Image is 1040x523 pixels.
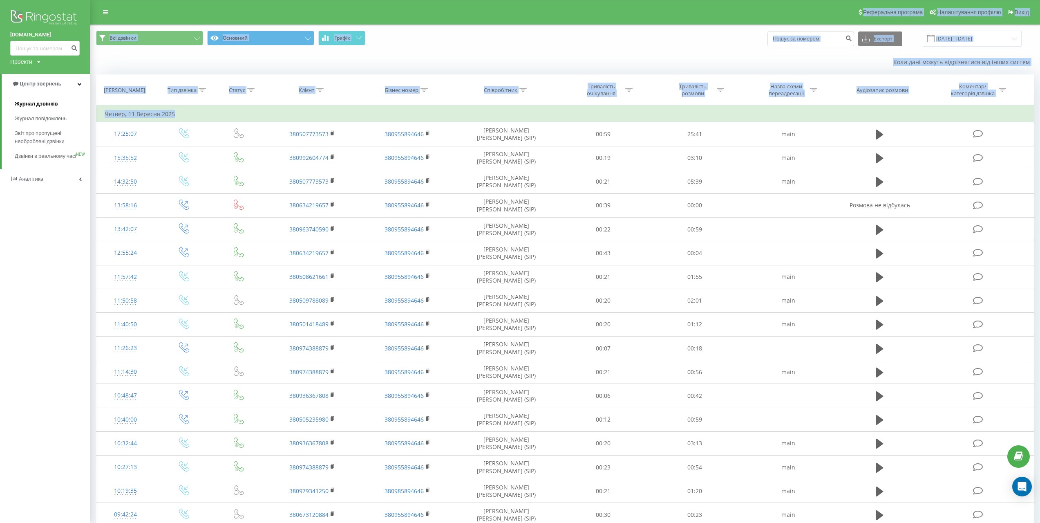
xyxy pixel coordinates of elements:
[105,174,147,190] div: 14:32:50
[649,408,740,431] td: 00:59
[385,463,424,471] a: 380955894646
[649,146,740,170] td: 03:10
[10,58,32,66] div: Проекти
[857,87,908,94] div: Аудіозапис розмови
[557,146,649,170] td: 00:19
[289,463,329,471] a: 380974388879
[289,511,329,519] a: 380673120884
[557,218,649,241] td: 00:22
[557,384,649,408] td: 00:06
[455,122,557,146] td: [PERSON_NAME] [PERSON_NAME] (SIP)
[105,507,147,523] div: 09:42:24
[15,97,90,111] a: Журнал дзвінків
[105,198,147,213] div: 13:58:16
[455,384,557,408] td: [PERSON_NAME] [PERSON_NAME] (SIP)
[289,439,329,447] a: 380936367808
[385,225,424,233] a: 380955894646
[289,296,329,304] a: 380509788089
[455,431,557,455] td: [PERSON_NAME] [PERSON_NAME] (SIP)
[740,456,836,479] td: main
[740,265,836,289] td: main
[557,312,649,336] td: 00:20
[105,459,147,475] div: 10:27:13
[1012,477,1032,496] div: Open Intercom Messenger
[289,320,329,328] a: 380501418489
[289,130,329,138] a: 380507773573
[385,344,424,352] a: 380955894646
[484,87,517,94] div: Співробітник
[557,122,649,146] td: 00:59
[289,249,329,257] a: 380634219657
[455,360,557,384] td: [PERSON_NAME] [PERSON_NAME] (SIP)
[385,511,424,519] a: 380955894646
[105,150,147,166] div: 15:35:52
[105,245,147,261] div: 12:55:24
[289,487,329,495] a: 380979341250
[740,360,836,384] td: main
[289,368,329,376] a: 380974388879
[579,83,623,97] div: Тривалість очікування
[740,122,836,146] td: main
[20,81,61,87] span: Центр звернень
[863,9,923,16] span: Реферальна програма
[649,289,740,312] td: 02:01
[557,265,649,289] td: 00:21
[10,31,80,39] a: [DOMAIN_NAME]
[105,388,147,404] div: 10:48:47
[740,431,836,455] td: main
[105,364,147,380] div: 11:14:30
[207,31,314,45] button: Основний
[858,31,902,46] button: Експорт
[740,170,836,193] td: main
[229,87,245,94] div: Статус
[455,408,557,431] td: [PERSON_NAME] [PERSON_NAME] (SIP)
[893,58,1034,66] a: Коли дані можуть відрізнятися вiд інших систем
[455,337,557,360] td: [PERSON_NAME] [PERSON_NAME] (SIP)
[649,265,740,289] td: 01:55
[557,408,649,431] td: 00:12
[15,111,90,126] a: Журнал повідомлень
[385,392,424,400] a: 380955894646
[318,31,365,45] button: Графік
[740,312,836,336] td: main
[557,289,649,312] td: 00:20
[557,241,649,265] td: 00:43
[671,83,715,97] div: Тривалість розмови
[649,241,740,265] td: 00:04
[949,83,997,97] div: Коментар/категорія дзвінка
[105,412,147,428] div: 10:40:00
[289,201,329,209] a: 380634219657
[104,87,145,94] div: [PERSON_NAME]
[105,435,147,451] div: 10:32:44
[385,201,424,209] a: 380955894646
[105,293,147,309] div: 11:50:58
[850,201,910,209] span: Розмова не відбулась
[649,218,740,241] td: 00:59
[15,152,76,160] span: Дзвінки в реальному часі
[10,8,80,29] img: Ringostat logo
[96,106,1034,122] td: Четвер, 11 Вересня 2025
[767,31,854,46] input: Пошук за номером
[289,154,329,162] a: 380992604774
[649,312,740,336] td: 01:12
[385,320,424,328] a: 380955894646
[649,360,740,384] td: 00:56
[299,87,314,94] div: Клієнт
[455,241,557,265] td: [PERSON_NAME] [PERSON_NAME] (SIP)
[385,368,424,376] a: 380955894646
[15,126,90,149] a: Звіт про пропущені необроблені дзвінки
[557,431,649,455] td: 00:20
[385,87,418,94] div: Бізнес номер
[557,360,649,384] td: 00:21
[19,176,43,182] span: Аналiтика
[649,456,740,479] td: 00:54
[105,269,147,285] div: 11:57:42
[168,87,197,94] div: Тип дзвінка
[385,273,424,281] a: 380955894646
[334,35,350,41] span: Графік
[557,479,649,503] td: 00:21
[455,218,557,241] td: [PERSON_NAME] [PERSON_NAME] (SIP)
[455,289,557,312] td: [PERSON_NAME] [PERSON_NAME] (SIP)
[385,439,424,447] a: 380955894646
[10,41,80,56] input: Пошук за номером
